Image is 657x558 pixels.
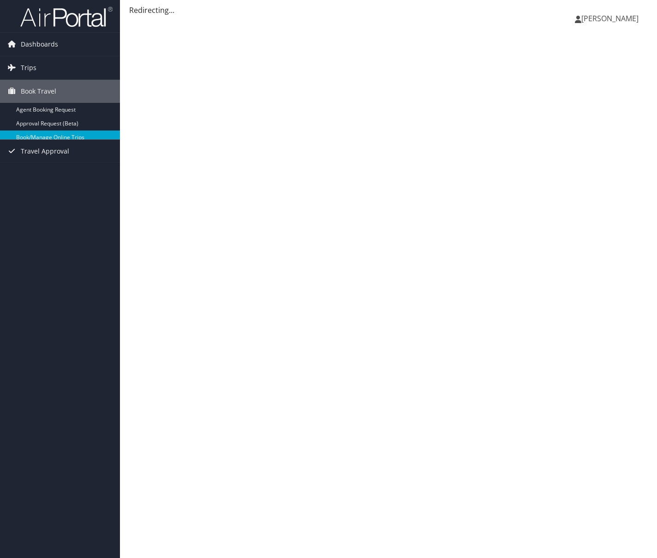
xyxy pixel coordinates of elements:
[21,80,56,103] span: Book Travel
[575,5,648,32] a: [PERSON_NAME]
[129,5,648,16] div: Redirecting...
[21,33,58,56] span: Dashboards
[21,56,36,79] span: Trips
[21,140,69,163] span: Travel Approval
[581,13,639,24] span: [PERSON_NAME]
[20,6,113,28] img: airportal-logo.png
